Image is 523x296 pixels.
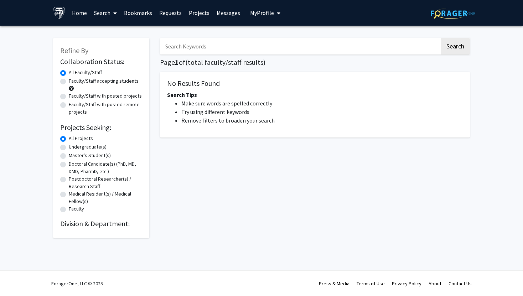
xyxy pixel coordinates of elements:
[250,9,274,16] span: My Profile
[120,0,156,25] a: Bookmarks
[156,0,185,25] a: Requests
[319,280,349,287] a: Press & Media
[60,57,142,66] h2: Collaboration Status:
[69,190,142,205] label: Medical Resident(s) / Medical Fellow(s)
[90,0,120,25] a: Search
[69,175,142,190] label: Postdoctoral Researcher(s) / Research Staff
[60,46,88,55] span: Refine By
[60,123,142,132] h2: Projects Seeking:
[167,79,463,88] h5: No Results Found
[160,145,470,161] nav: Page navigation
[69,69,102,76] label: All Faculty/Staff
[53,7,66,19] img: Johns Hopkins University Logo
[167,91,197,98] span: Search Tips
[69,101,142,116] label: Faculty/Staff with posted remote projects
[160,58,470,67] h1: Page of ( total faculty/staff results)
[69,135,93,142] label: All Projects
[51,271,103,296] div: ForagerOne, LLC © 2025
[441,38,470,54] button: Search
[69,152,111,159] label: Master's Student(s)
[181,108,463,116] li: Try using different keywords
[392,280,421,287] a: Privacy Policy
[69,143,107,151] label: Undergraduate(s)
[449,280,472,287] a: Contact Us
[181,116,463,125] li: Remove filters to broaden your search
[69,92,142,100] label: Faculty/Staff with posted projects
[181,99,463,108] li: Make sure words are spelled correctly
[69,160,142,175] label: Doctoral Candidate(s) (PhD, MD, DMD, PharmD, etc.)
[160,38,440,54] input: Search Keywords
[431,8,475,19] img: ForagerOne Logo
[357,280,385,287] a: Terms of Use
[429,280,441,287] a: About
[185,0,213,25] a: Projects
[175,58,179,67] span: 1
[60,219,142,228] h2: Division & Department:
[69,77,139,85] label: Faculty/Staff accepting students
[68,0,90,25] a: Home
[69,205,84,213] label: Faculty
[213,0,244,25] a: Messages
